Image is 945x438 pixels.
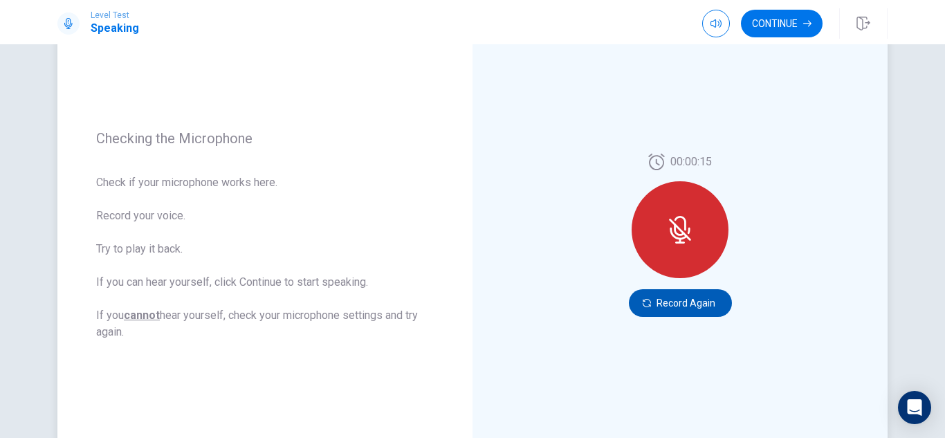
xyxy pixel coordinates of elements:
[124,309,160,322] u: cannot
[629,289,732,317] button: Record Again
[898,391,931,424] div: Open Intercom Messenger
[91,10,139,20] span: Level Test
[741,10,823,37] button: Continue
[96,130,434,147] span: Checking the Microphone
[91,20,139,37] h1: Speaking
[670,154,712,170] span: 00:00:15
[96,174,434,340] span: Check if your microphone works here. Record your voice. Try to play it back. If you can hear your...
